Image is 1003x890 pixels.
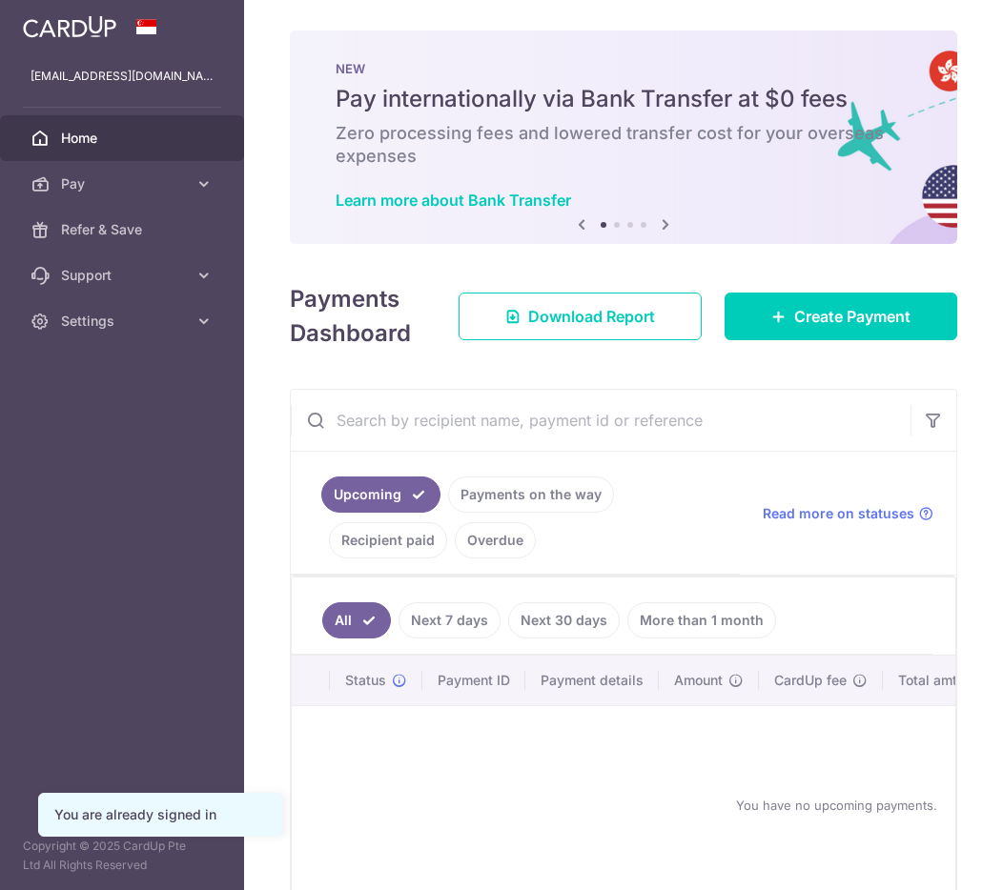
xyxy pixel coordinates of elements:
[459,293,702,340] a: Download Report
[329,522,447,558] a: Recipient paid
[794,305,911,328] span: Create Payment
[399,602,501,638] a: Next 7 days
[674,671,723,690] span: Amount
[61,266,187,285] span: Support
[290,282,424,351] h4: Payments Dashboard
[321,476,440,513] a: Upcoming
[336,191,571,210] a: Learn more about Bank Transfer
[290,30,957,244] img: Bank transfer banner
[763,504,914,523] span: Read more on statuses
[508,602,620,638] a: Next 30 days
[31,67,214,86] p: [EMAIL_ADDRESS][DOMAIN_NAME]
[61,220,187,239] span: Refer & Save
[763,504,933,523] a: Read more on statuses
[898,671,961,690] span: Total amt.
[291,390,911,451] input: Search by recipient name, payment id or reference
[528,305,655,328] span: Download Report
[774,671,847,690] span: CardUp fee
[23,15,116,38] img: CardUp
[725,293,957,340] a: Create Payment
[345,671,386,690] span: Status
[322,602,391,638] a: All
[54,805,266,824] div: You are already signed in
[422,656,525,705] th: Payment ID
[61,312,187,331] span: Settings
[61,174,187,193] span: Pay
[336,84,911,114] h5: Pay internationally via Bank Transfer at $0 fees
[525,656,659,705] th: Payment details
[336,122,911,168] h6: Zero processing fees and lowered transfer cost for your overseas expenses
[336,61,911,76] p: NEW
[448,476,614,513] a: Payments on the way
[455,522,536,558] a: Overdue
[61,129,187,148] span: Home
[627,602,776,638] a: More than 1 month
